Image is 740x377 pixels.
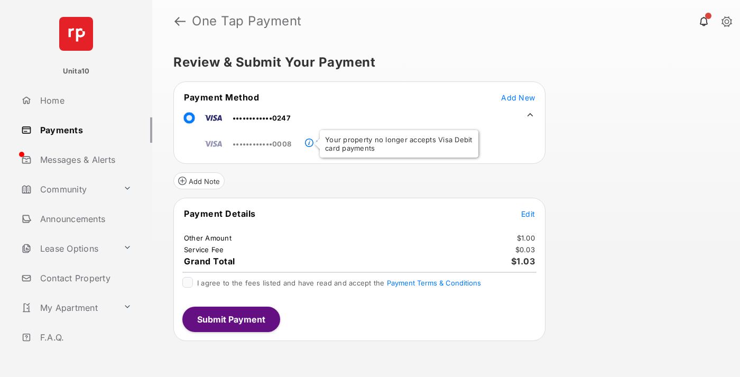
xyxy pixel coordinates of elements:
[17,147,152,172] a: Messages & Alerts
[17,236,119,261] a: Lease Options
[184,92,259,103] span: Payment Method
[197,279,481,287] span: I agree to the fees listed and have read and accept the
[17,206,152,232] a: Announcements
[17,88,152,113] a: Home
[192,15,302,27] strong: One Tap Payment
[17,265,152,291] a: Contact Property
[320,130,478,158] div: Your property no longer accepts Visa Debit card payments
[233,140,291,148] span: ••••••••••••0008
[516,233,535,243] td: $1.00
[515,245,535,254] td: $0.03
[313,131,402,149] a: Payment Method Unavailable
[173,172,225,189] button: Add Note
[387,279,481,287] button: I agree to the fees listed and have read and accept the
[173,56,710,69] h5: Review & Submit Your Payment
[63,66,90,77] p: Unita10
[184,256,235,266] span: Grand Total
[17,325,152,350] a: F.A.Q.
[59,17,93,51] img: svg+xml;base64,PHN2ZyB4bWxucz0iaHR0cDovL3d3dy53My5vcmcvMjAwMC9zdmciIHdpZHRoPSI2NCIgaGVpZ2h0PSI2NC...
[184,208,256,219] span: Payment Details
[521,208,535,219] button: Edit
[183,245,225,254] td: Service Fee
[501,92,535,103] button: Add New
[17,117,152,143] a: Payments
[183,233,232,243] td: Other Amount
[17,295,119,320] a: My Apartment
[511,256,535,266] span: $1.03
[17,177,119,202] a: Community
[521,209,535,218] span: Edit
[182,307,280,332] button: Submit Payment
[233,114,291,122] span: ••••••••••••0247
[501,93,535,102] span: Add New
